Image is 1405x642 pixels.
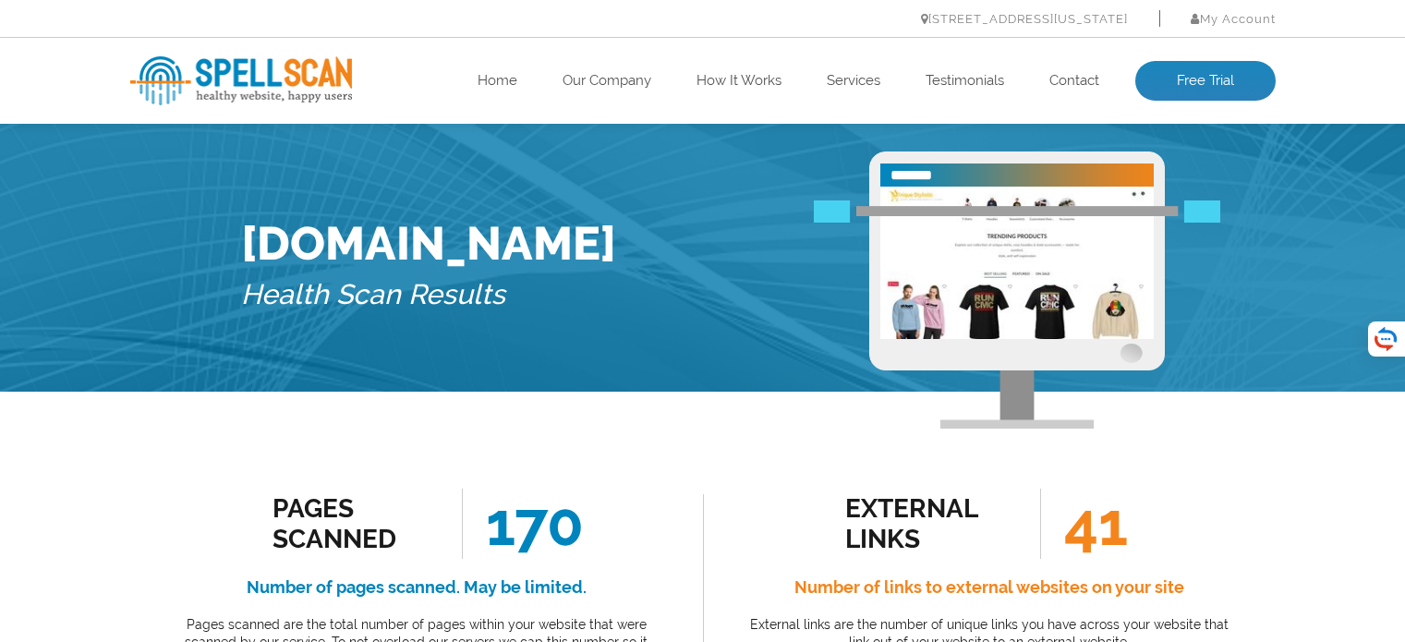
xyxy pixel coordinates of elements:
h4: Number of pages scanned. May be limited. [172,573,661,602]
h5: Health Scan Results [241,271,616,320]
h4: Number of links to external websites on your site [745,573,1234,602]
div: Pages Scanned [273,493,440,554]
img: Free Webiste Analysis [814,200,1220,223]
span: 170 [462,489,584,559]
img: Free Webiste Analysis [869,151,1165,429]
div: external links [845,493,1012,554]
h1: [DOMAIN_NAME] [241,216,616,271]
img: Free Website Analysis [880,187,1154,339]
span: 41 [1040,489,1128,559]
